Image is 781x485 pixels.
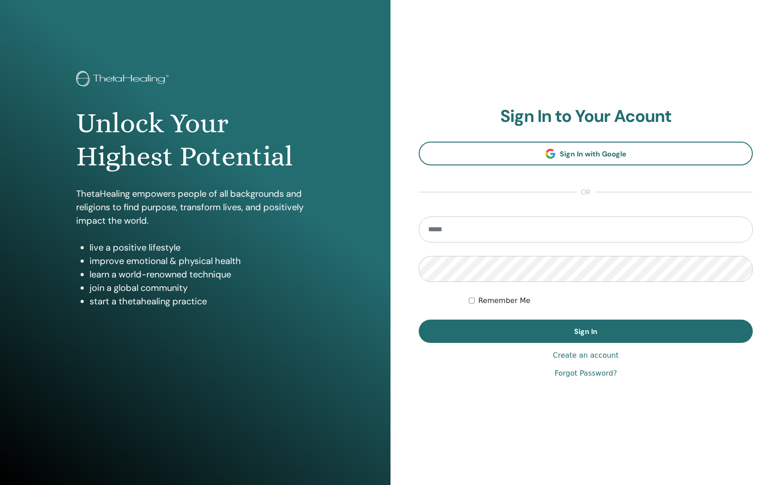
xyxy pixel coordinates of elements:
[90,281,314,294] li: join a global community
[90,294,314,308] li: start a thetahealing practice
[478,295,531,306] label: Remember Me
[90,241,314,254] li: live a positive lifestyle
[469,295,753,306] div: Keep me authenticated indefinitely or until I manually logout
[90,254,314,268] li: improve emotional & physical health
[560,149,627,159] span: Sign In with Google
[76,187,314,227] p: ThetaHealing empowers people of all backgrounds and religions to find purpose, transform lives, a...
[554,368,617,379] a: Forgot Password?
[76,107,314,173] h1: Unlock Your Highest Potential
[419,142,753,165] a: Sign In with Google
[90,268,314,281] li: learn a world-renowned technique
[419,320,753,343] button: Sign In
[574,327,597,336] span: Sign In
[553,350,618,361] a: Create an account
[419,106,753,127] h2: Sign In to Your Acount
[576,187,595,198] span: or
